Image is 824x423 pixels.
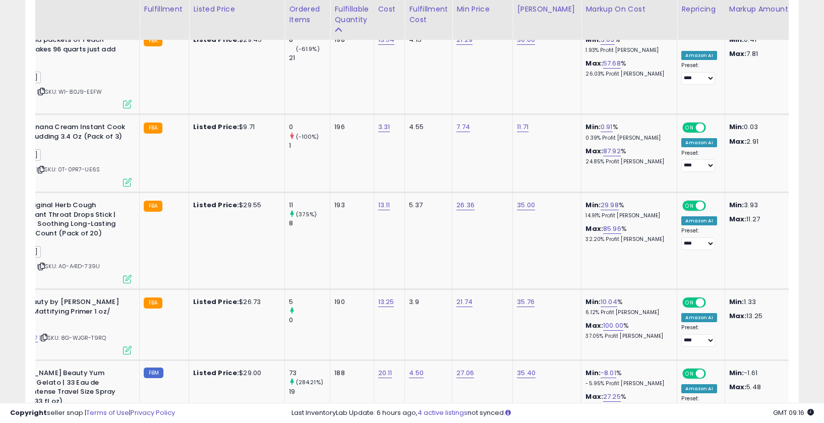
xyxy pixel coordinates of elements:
div: Markup on Cost [585,4,673,15]
p: 24.85% Profit [PERSON_NAME] [585,158,669,165]
p: 7.81 [729,49,813,58]
div: 11 [289,201,330,210]
p: 32.20% Profit [PERSON_NAME] [585,236,669,243]
p: 6.12% Profit [PERSON_NAME] [585,309,669,316]
a: 3.31 [378,122,390,132]
a: 4.50 [409,368,424,378]
div: Amazon AI [681,216,717,225]
a: 7.74 [456,122,470,132]
b: Listed Price: [193,200,239,210]
span: | SKU: W1-80J9-EEFW [37,88,102,96]
b: Fenty Beauty by [PERSON_NAME] Pro Filt'r Mattifying Primer 1 oz/ 30mL [3,297,126,328]
p: 11.27 [729,215,813,224]
div: % [585,369,669,387]
div: % [585,297,669,316]
span: 2025-08-12 09:16 GMT [773,408,814,417]
strong: Max: [729,311,747,321]
div: 3.9 [409,297,444,307]
div: 198 [334,35,366,44]
b: Min: [585,200,601,210]
strong: Max: [729,137,747,146]
div: $29.45 [193,35,277,44]
div: 196 [334,123,366,132]
span: OFF [704,124,721,132]
div: Cost [378,4,401,15]
a: 0.91 [601,122,613,132]
b: Min: [585,122,601,132]
b: Max: [585,58,603,68]
span: | SKU: A0-A41D-739U [37,262,100,270]
a: 10.04 [601,297,617,307]
div: 8 [289,35,330,44]
div: seller snap | | [10,408,175,418]
a: 57.68 [603,58,621,69]
div: % [585,35,669,54]
a: 29.98 [601,200,619,210]
div: Preset: [681,62,717,85]
p: 5.48 [729,383,813,392]
strong: Max: [729,49,747,58]
div: Ordered Items [289,4,326,25]
a: 35.00 [517,200,535,210]
div: % [585,392,669,411]
div: Amazon AI [681,138,717,147]
div: Last InventoryLab Update: 6 hours ago, not synced. [291,408,814,418]
small: FBA [144,35,162,46]
div: % [585,201,669,219]
small: (37.5%) [296,210,317,218]
div: [PERSON_NAME] [517,4,577,15]
div: 193 [334,201,366,210]
span: ON [684,298,696,307]
p: 1.93% Profit [PERSON_NAME] [585,47,669,54]
b: Max: [585,321,603,330]
div: Preset: [681,227,717,250]
div: Listed Price [193,4,280,15]
div: 190 [334,297,366,307]
p: 2.91 [729,137,813,146]
div: $29.00 [193,369,277,378]
span: OFF [704,298,721,307]
b: Min: [585,368,601,378]
a: 27.06 [456,368,474,378]
div: Amazon AI [681,384,717,393]
div: 19 [289,387,330,396]
small: FBA [144,297,162,309]
div: Amazon AI [681,313,717,322]
div: Repricing [681,4,720,15]
div: Fulfillment [144,4,185,15]
p: 37.05% Profit [PERSON_NAME] [585,333,669,340]
p: 26.03% Profit [PERSON_NAME] [585,71,669,78]
span: ON [684,202,696,210]
p: 3.93 [729,201,813,210]
b: Max: [585,392,603,401]
span: | SKU: 0T-0PR7-UE6S [36,165,100,173]
div: 21 [289,53,330,63]
span: ON [684,370,696,378]
div: 4.55 [409,123,444,132]
small: FBM [144,368,163,378]
div: 5.37 [409,201,444,210]
small: (284.21%) [296,378,323,386]
div: 5 [289,297,330,307]
b: [PERSON_NAME] Beauty Yum Pistachio Gelato | 33 Eau de Parfum Intense Travel Size Spray (10 ml/0.3... [3,369,126,408]
a: 21.29 [456,35,473,45]
div: % [585,147,669,165]
strong: Max: [729,382,747,392]
div: 0 [289,316,330,325]
div: 8 [289,219,330,228]
b: Min: [585,297,601,307]
b: Listed Price: [193,368,239,378]
b: Listed Price: [193,297,239,307]
div: % [585,224,669,243]
div: % [585,59,669,78]
b: 48 Kool Aid packets of Peach Mango Makes 96 quarts just add sugar [3,35,126,66]
p: 13.25 [729,312,813,321]
div: Fulfillable Quantity [334,4,369,25]
p: -1.61 [729,369,813,378]
span: OFF [704,202,721,210]
a: 26.36 [456,200,475,210]
div: % [585,321,669,340]
a: 13.54 [378,35,395,45]
p: 0.41 [729,35,813,44]
b: Listed Price: [193,122,239,132]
